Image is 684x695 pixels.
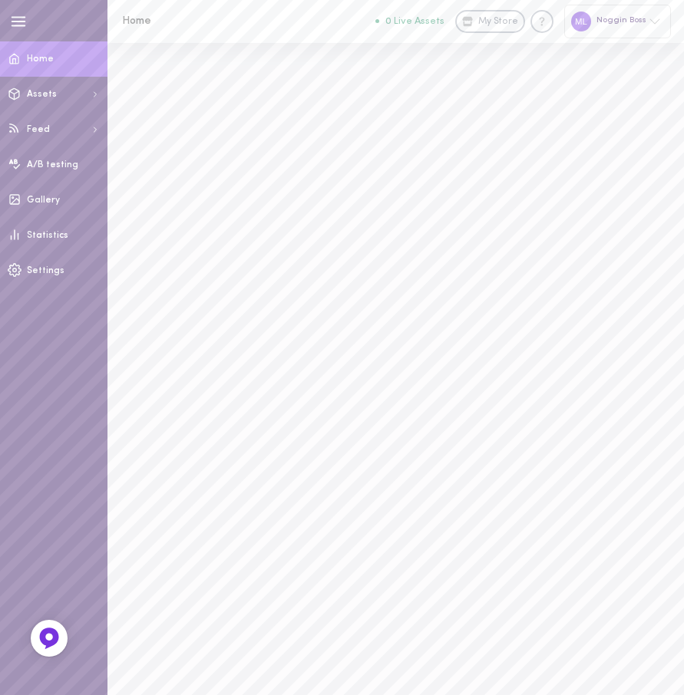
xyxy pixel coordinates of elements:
[27,231,68,240] span: Statistics
[564,5,671,38] div: Noggin Boss
[375,16,444,26] button: 0 Live Assets
[27,90,57,99] span: Assets
[478,15,518,29] span: My Store
[530,10,553,33] div: Knowledge center
[375,16,455,27] a: 0 Live Assets
[27,266,64,275] span: Settings
[122,15,375,27] h1: Home
[27,160,78,170] span: A/B testing
[27,54,54,64] span: Home
[38,627,61,650] img: Feedback Button
[27,196,60,205] span: Gallery
[455,10,525,33] a: My Store
[27,125,50,134] span: Feed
